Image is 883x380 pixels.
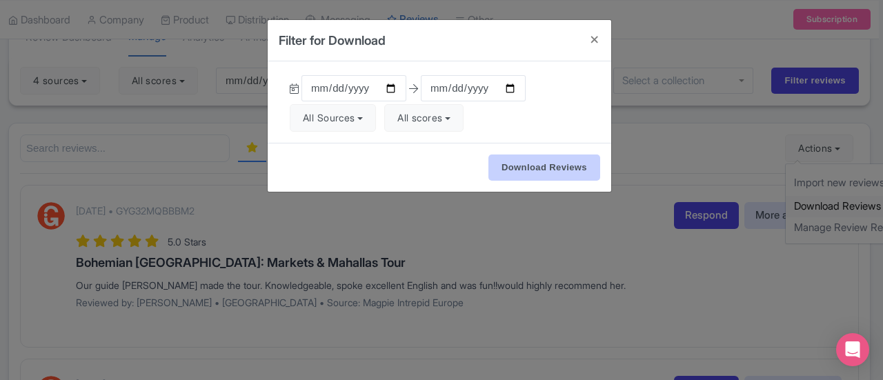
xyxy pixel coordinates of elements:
[384,104,464,132] button: All scores
[578,20,611,59] button: Close
[836,333,869,366] div: Open Intercom Messenger
[290,104,376,132] button: All Sources
[488,154,600,181] input: Download Reviews
[279,31,386,50] h4: Filter for Download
